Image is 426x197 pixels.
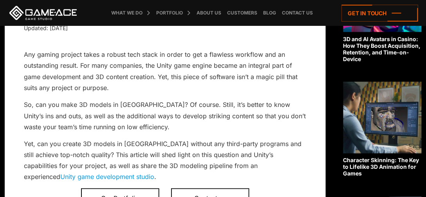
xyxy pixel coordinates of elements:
[24,49,306,94] p: Any gaming project takes a robust tech stack in order to get a flawless workflow and an outstandi...
[24,23,306,33] div: Updated: [DATE]
[343,82,422,177] a: Character Skinning: The Key to Lifelike 3D Animation for Games
[61,173,155,181] a: Unity game development studio
[24,138,306,183] p: Yet, can you create 3D models in [GEOGRAPHIC_DATA] without any third-party programs and still ach...
[24,99,306,132] p: So, can you make 3D models in [GEOGRAPHIC_DATA]? Of course. Still, it’s better to know Unity’s in...
[342,5,418,22] a: Get in touch
[343,82,422,154] img: Related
